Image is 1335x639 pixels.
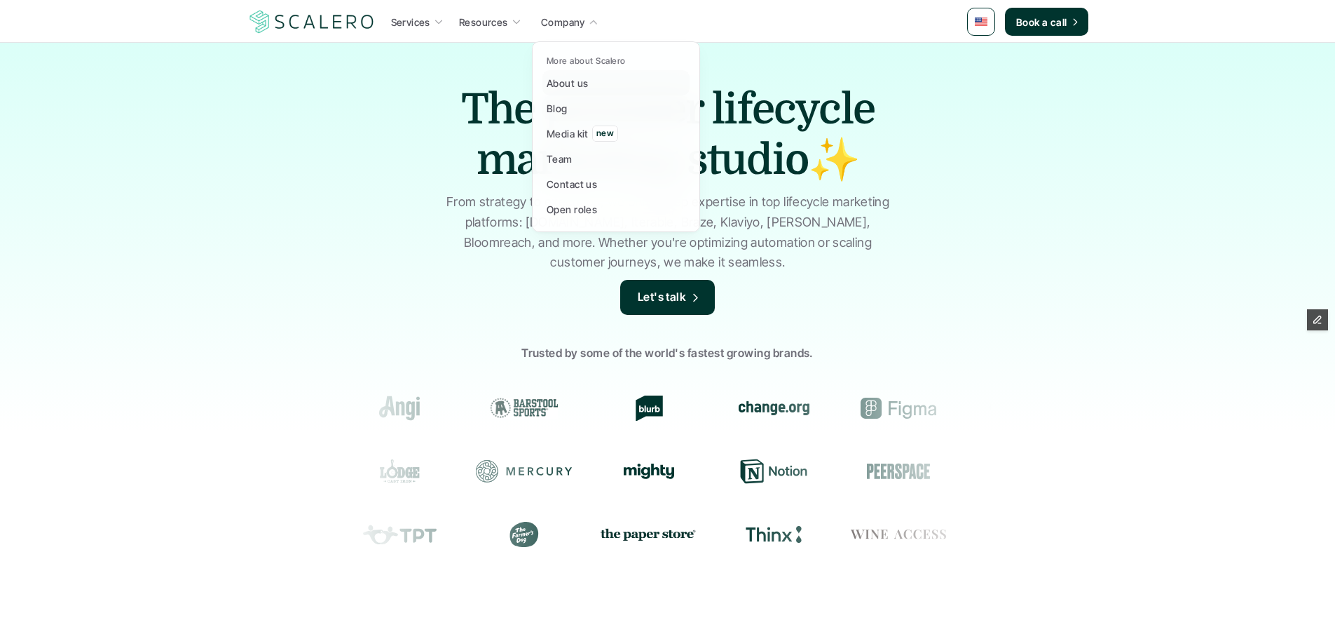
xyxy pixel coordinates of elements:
a: Open roles [542,196,690,222]
div: Teachers Pay Teachers [351,522,448,547]
a: Media kitnew [542,121,690,146]
p: About us [547,76,588,90]
p: Services [391,15,430,29]
p: More about Scalero [547,56,626,66]
p: Blog [547,101,568,116]
div: Angi [351,396,448,421]
img: Scalero company logo [247,8,376,35]
div: Lodge Cast Iron [351,459,448,484]
div: The Farmer's Dog [476,522,573,547]
p: Contact us [547,177,597,191]
div: change.org [725,396,822,421]
p: Media kit [547,126,589,141]
a: Let's talk [620,280,716,315]
a: Contact us [542,171,690,196]
p: new [596,128,613,138]
img: Groome [990,400,1057,417]
div: Wine Access [850,522,947,547]
a: Scalero company logo [247,9,376,34]
p: Team [547,152,573,166]
div: Thinx [725,522,822,547]
div: Mercury [476,459,573,484]
a: About us [542,70,690,95]
div: Blurb [601,396,697,421]
div: Figma [850,396,947,421]
div: Resy [975,459,1072,484]
p: Resources [459,15,508,29]
div: Prose [975,522,1072,547]
div: Mighty Networks [601,464,697,479]
div: Peerspace [850,459,947,484]
p: Open roles [547,202,597,217]
p: Let's talk [638,288,687,307]
h1: The premier lifecycle marketing studio✨ [423,84,913,185]
a: Blog [542,95,690,121]
p: Company [541,15,585,29]
a: Team [542,146,690,171]
div: Notion [725,459,822,484]
img: the paper store [601,525,697,543]
button: Edit Framer Content [1307,309,1328,330]
p: Book a call [1016,15,1067,29]
div: Barstool [476,396,573,421]
a: Book a call [1005,8,1088,36]
p: From strategy to execution, we bring deep expertise in top lifecycle marketing platforms: [DOMAIN... [440,192,896,273]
